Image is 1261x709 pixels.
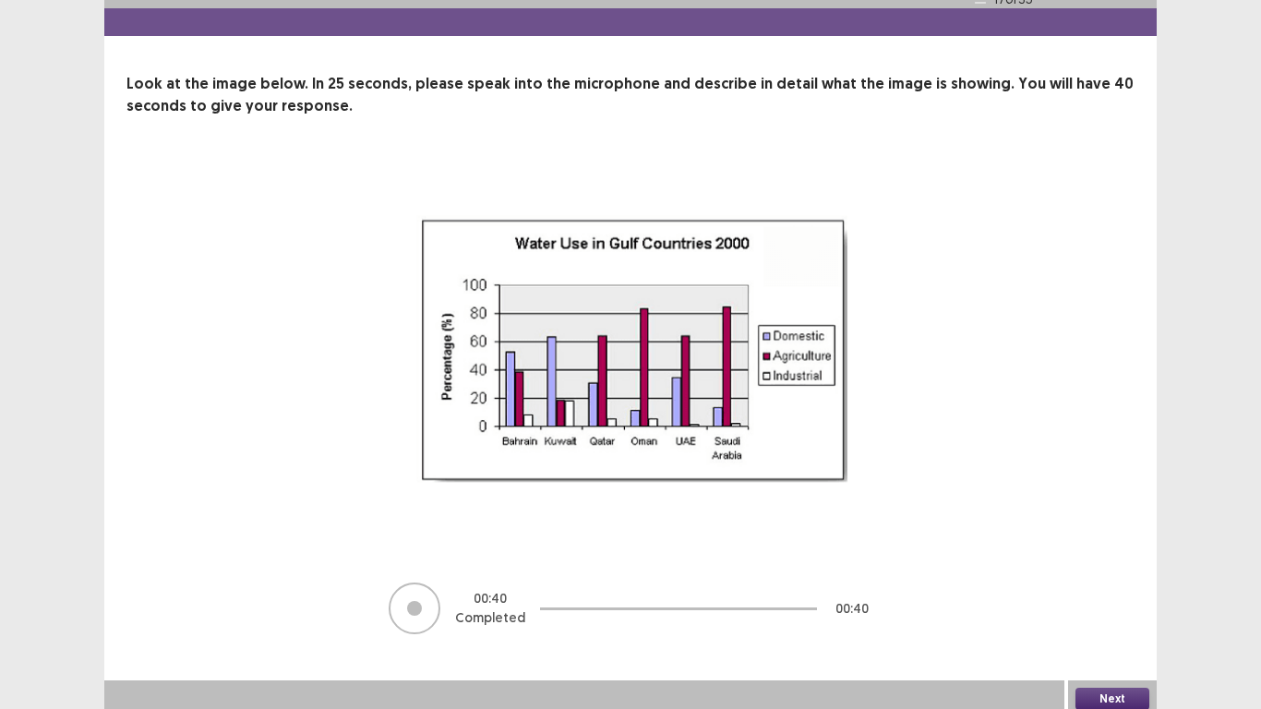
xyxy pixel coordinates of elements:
[455,608,525,628] p: Completed
[474,589,507,608] p: 00 : 40
[835,599,869,619] p: 00 : 40
[126,73,1135,117] p: Look at the image below. In 25 seconds, please speak into the microphone and describe in detail w...
[400,162,861,544] img: image-description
